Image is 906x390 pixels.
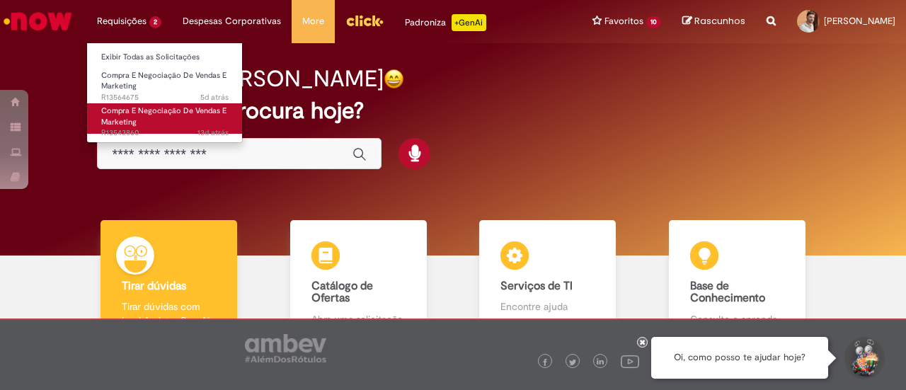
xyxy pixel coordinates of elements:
[842,337,885,379] button: Iniciar Conversa de Suporte
[264,220,454,343] a: Catálogo de Ofertas Abra uma solicitação
[682,15,745,28] a: Rascunhos
[197,127,229,138] span: 13d atrás
[824,15,895,27] span: [PERSON_NAME]
[302,14,324,28] span: More
[569,359,576,366] img: logo_footer_twitter.png
[183,14,281,28] span: Despesas Corporativas
[646,16,661,28] span: 10
[405,14,486,31] div: Padroniza
[74,220,264,343] a: Tirar dúvidas Tirar dúvidas com Lupi Assist e Gen Ai
[149,16,161,28] span: 2
[200,92,229,103] time: 24/09/2025 18:35:53
[453,220,643,343] a: Serviços de TI Encontre ajuda
[384,69,404,89] img: happy-face.png
[690,279,765,306] b: Base de Conhecimento
[122,279,186,293] b: Tirar dúvidas
[86,42,243,143] ul: Requisições
[200,92,229,103] span: 5d atrás
[311,279,373,306] b: Catálogo de Ofertas
[101,92,229,103] span: R13564675
[245,334,326,362] img: logo_footer_ambev_rotulo_gray.png
[621,352,639,370] img: logo_footer_youtube.png
[197,127,229,138] time: 17/09/2025 14:15:01
[87,68,243,98] a: Aberto R13564675 : Compra E Negociação De Vendas E Marketing
[97,14,147,28] span: Requisições
[101,105,226,127] span: Compra E Negociação De Vendas E Marketing
[101,70,226,92] span: Compra E Negociação De Vendas E Marketing
[604,14,643,28] span: Favoritos
[500,279,573,293] b: Serviços de TI
[541,359,549,366] img: logo_footer_facebook.png
[694,14,745,28] span: Rascunhos
[87,50,243,65] a: Exibir Todas as Solicitações
[345,10,384,31] img: click_logo_yellow_360x200.png
[643,220,832,343] a: Base de Conhecimento Consulte e aprenda
[452,14,486,31] p: +GenAi
[311,312,406,326] p: Abra uma solicitação
[87,103,243,134] a: Aberto R13543860 : Compra E Negociação De Vendas E Marketing
[597,358,604,367] img: logo_footer_linkedin.png
[651,337,828,379] div: Oi, como posso te ajudar hoje?
[97,98,808,123] h2: O que você procura hoje?
[500,299,595,314] p: Encontre ajuda
[690,312,784,326] p: Consulte e aprenda
[122,299,216,328] p: Tirar dúvidas com Lupi Assist e Gen Ai
[1,7,74,35] img: ServiceNow
[101,127,229,139] span: R13543860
